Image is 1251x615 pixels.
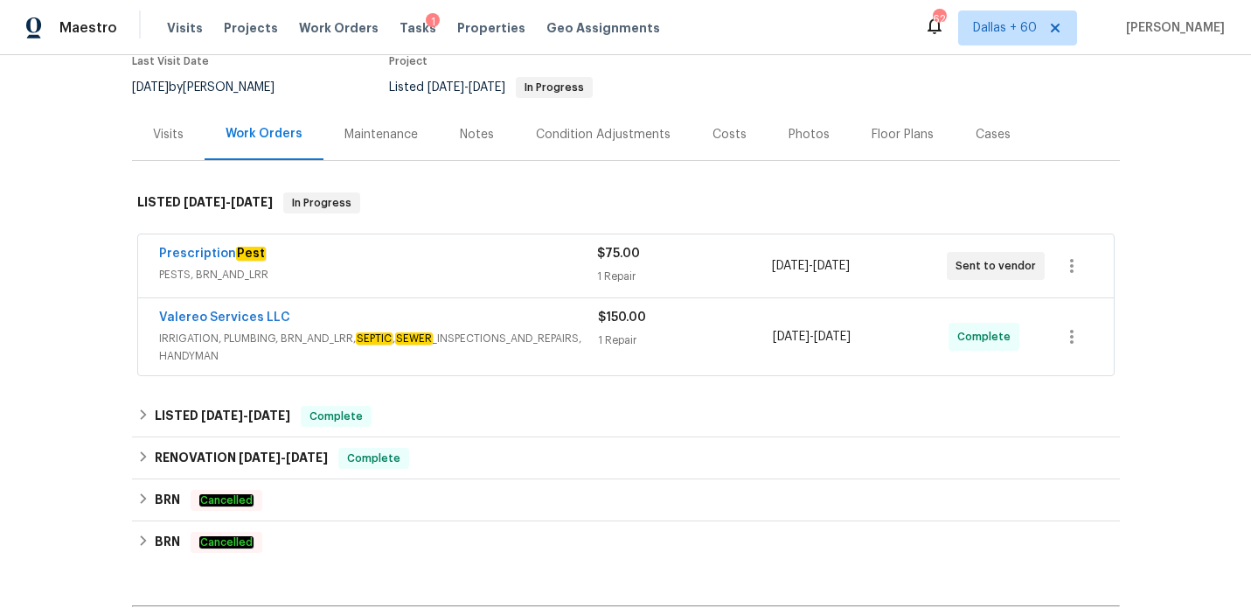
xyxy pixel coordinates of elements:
[389,81,593,94] span: Listed
[184,196,226,208] span: [DATE]
[457,19,525,37] span: Properties
[184,196,273,208] span: -
[231,196,273,208] span: [DATE]
[159,330,598,365] span: IRRIGATION, PLUMBING, BRN_AND_LRR, , _INSPECTIONS_AND_REPAIRS, HANDYMAN
[132,521,1120,563] div: BRN Cancelled
[236,247,266,261] em: Pest
[469,81,505,94] span: [DATE]
[159,311,290,324] a: Valereo Services LLC
[1119,19,1225,37] span: [PERSON_NAME]
[239,451,281,464] span: [DATE]
[159,247,266,261] a: PrescriptionPest
[772,260,809,272] span: [DATE]
[132,56,209,66] span: Last Visit Date
[427,81,505,94] span: -
[155,448,328,469] h6: RENOVATION
[155,532,180,553] h6: BRN
[132,437,1120,479] div: RENOVATION [DATE]-[DATE]Complete
[132,395,1120,437] div: LISTED [DATE]-[DATE]Complete
[299,19,379,37] span: Work Orders
[773,331,810,343] span: [DATE]
[155,406,290,427] h6: LISTED
[597,248,640,260] span: $75.00
[389,56,427,66] span: Project
[957,328,1018,346] span: Complete
[427,81,464,94] span: [DATE]
[712,126,747,143] div: Costs
[395,332,433,345] em: SEWER
[302,408,370,425] span: Complete
[153,126,184,143] div: Visits
[518,82,591,93] span: In Progress
[773,328,851,346] span: -
[598,332,774,349] div: 1 Repair
[356,332,393,345] em: SEPTIC
[159,266,597,283] span: PESTS, BRN_AND_LRR
[340,450,407,467] span: Complete
[536,126,671,143] div: Condition Adjustments
[59,19,117,37] span: Maestro
[155,490,180,511] h6: BRN
[286,451,328,464] span: [DATE]
[132,175,1120,231] div: LISTED [DATE]-[DATE]In Progress
[137,192,273,213] h6: LISTED
[813,260,850,272] span: [DATE]
[872,126,934,143] div: Floor Plans
[226,125,302,143] div: Work Orders
[239,451,328,464] span: -
[201,409,243,422] span: [DATE]
[546,19,660,37] span: Geo Assignments
[772,257,850,275] span: -
[814,331,851,343] span: [DATE]
[789,126,830,143] div: Photos
[344,126,418,143] div: Maintenance
[598,311,646,324] span: $150.00
[426,13,440,31] div: 1
[199,536,254,549] em: Cancelled
[201,409,290,422] span: -
[956,257,1043,275] span: Sent to vendor
[973,19,1037,37] span: Dallas + 60
[597,268,772,285] div: 1 Repair
[132,81,169,94] span: [DATE]
[400,22,436,34] span: Tasks
[132,77,295,98] div: by [PERSON_NAME]
[248,409,290,422] span: [DATE]
[285,194,358,212] span: In Progress
[167,19,203,37] span: Visits
[199,494,254,507] em: Cancelled
[933,10,945,28] div: 629
[132,479,1120,521] div: BRN Cancelled
[976,126,1011,143] div: Cases
[224,19,278,37] span: Projects
[460,126,494,143] div: Notes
